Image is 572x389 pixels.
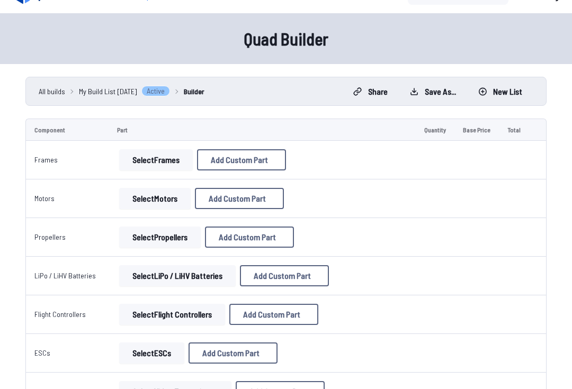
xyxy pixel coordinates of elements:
[109,119,416,141] td: Part
[117,342,186,364] a: SelectESCs
[79,86,170,97] a: My Build List [DATE]Active
[117,304,227,325] a: SelectFlight Controllers
[229,304,318,325] button: Add Custom Part
[119,149,193,170] button: SelectFrames
[34,232,66,241] a: Propellers
[205,227,294,248] button: Add Custom Part
[243,310,300,319] span: Add Custom Part
[195,188,284,209] button: Add Custom Part
[39,86,65,97] a: All builds
[454,119,499,141] td: Base Price
[119,265,236,286] button: SelectLiPo / LiHV Batteries
[34,194,55,203] a: Motors
[184,86,204,97] a: Builder
[254,272,311,280] span: Add Custom Part
[119,304,225,325] button: SelectFlight Controllers
[117,265,238,286] a: SelectLiPo / LiHV Batteries
[34,348,50,357] a: ESCs
[117,227,203,248] a: SelectPropellers
[119,188,191,209] button: SelectMotors
[13,26,559,51] h1: Quad Builder
[25,119,109,141] td: Component
[211,156,268,164] span: Add Custom Part
[34,271,96,280] a: LiPo / LiHV Batteries
[469,83,531,100] button: New List
[197,149,286,170] button: Add Custom Part
[209,194,266,203] span: Add Custom Part
[34,310,86,319] a: Flight Controllers
[79,86,137,97] span: My Build List [DATE]
[219,233,276,241] span: Add Custom Part
[189,342,278,364] button: Add Custom Part
[141,86,170,96] span: Active
[344,83,397,100] button: Share
[240,265,329,286] button: Add Custom Part
[119,342,184,364] button: SelectESCs
[416,119,454,141] td: Quantity
[401,83,465,100] button: Save as...
[34,155,58,164] a: Frames
[117,149,195,170] a: SelectFrames
[202,349,260,357] span: Add Custom Part
[119,227,201,248] button: SelectPropellers
[117,188,193,209] a: SelectMotors
[499,119,529,141] td: Total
